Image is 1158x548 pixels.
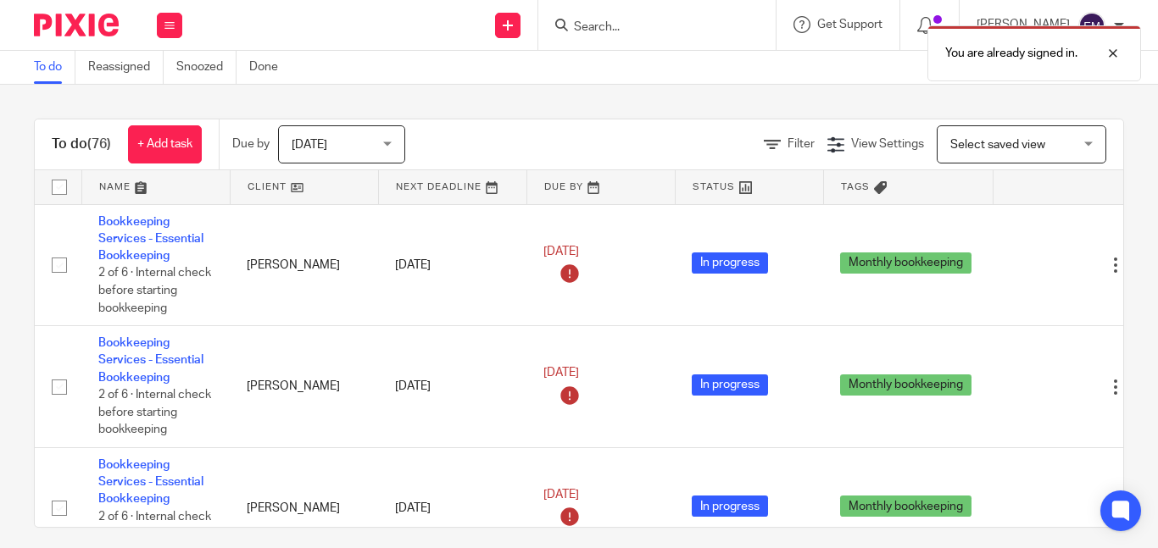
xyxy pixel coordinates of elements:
span: Monthly bookkeeping [840,252,971,274]
span: [DATE] [543,489,579,501]
a: + Add task [128,125,202,163]
span: [DATE] [543,367,579,379]
td: [DATE] [378,204,526,326]
span: [DATE] [292,139,327,151]
span: In progress [692,495,768,517]
td: [DATE] [378,326,526,448]
span: View Settings [851,138,924,150]
p: You are already signed in. [945,45,1077,62]
span: Tags [841,182,870,191]
a: Bookkeeping Services - Essential Bookkeeping [98,216,203,263]
h1: To do [52,136,111,153]
td: [PERSON_NAME] [230,326,378,448]
span: In progress [692,252,768,274]
a: Bookkeeping Services - Essential Bookkeeping [98,459,203,506]
span: (76) [87,137,111,151]
a: Snoozed [176,51,237,84]
a: Reassigned [88,51,164,84]
span: Select saved view [950,139,1045,151]
img: svg%3E [1078,12,1105,39]
a: To do [34,51,75,84]
p: Due by [232,136,270,152]
input: Search [572,20,725,36]
a: Bookkeeping Services - Essential Bookkeeping [98,337,203,384]
span: Filter [788,138,815,150]
span: 2 of 6 · Internal check before starting bookkeeping [98,268,211,314]
span: Monthly bookkeeping [840,374,971,396]
td: [PERSON_NAME] [230,204,378,326]
a: Done [249,51,291,84]
span: In progress [692,374,768,396]
span: 2 of 6 · Internal check before starting bookkeeping [98,389,211,435]
span: Monthly bookkeeping [840,495,971,517]
span: [DATE] [543,246,579,257]
img: Pixie [34,14,119,36]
